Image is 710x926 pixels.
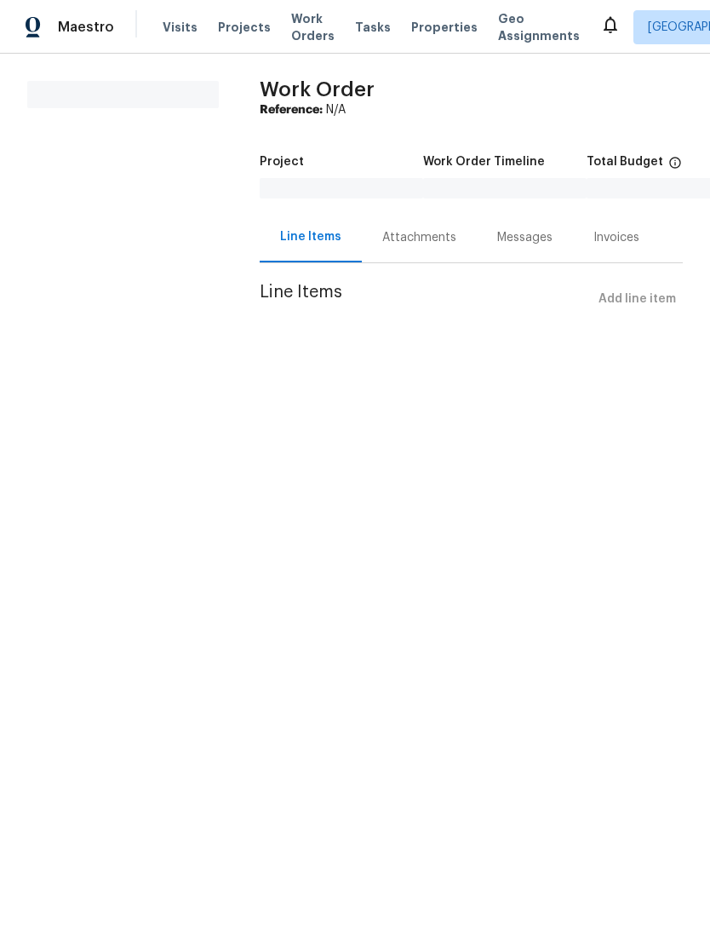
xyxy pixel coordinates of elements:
[593,229,639,246] div: Invoices
[382,229,456,246] div: Attachments
[260,104,323,116] b: Reference:
[497,229,553,246] div: Messages
[668,156,682,178] span: The total cost of line items that have been proposed by Opendoor. This sum includes line items th...
[587,156,663,168] h5: Total Budget
[291,10,335,44] span: Work Orders
[498,10,580,44] span: Geo Assignments
[163,19,198,36] span: Visits
[58,19,114,36] span: Maestro
[355,21,391,33] span: Tasks
[260,101,683,118] div: N/A
[423,156,545,168] h5: Work Order Timeline
[411,19,478,36] span: Properties
[280,228,341,245] div: Line Items
[218,19,271,36] span: Projects
[260,79,375,100] span: Work Order
[260,284,592,315] span: Line Items
[260,156,304,168] h5: Project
